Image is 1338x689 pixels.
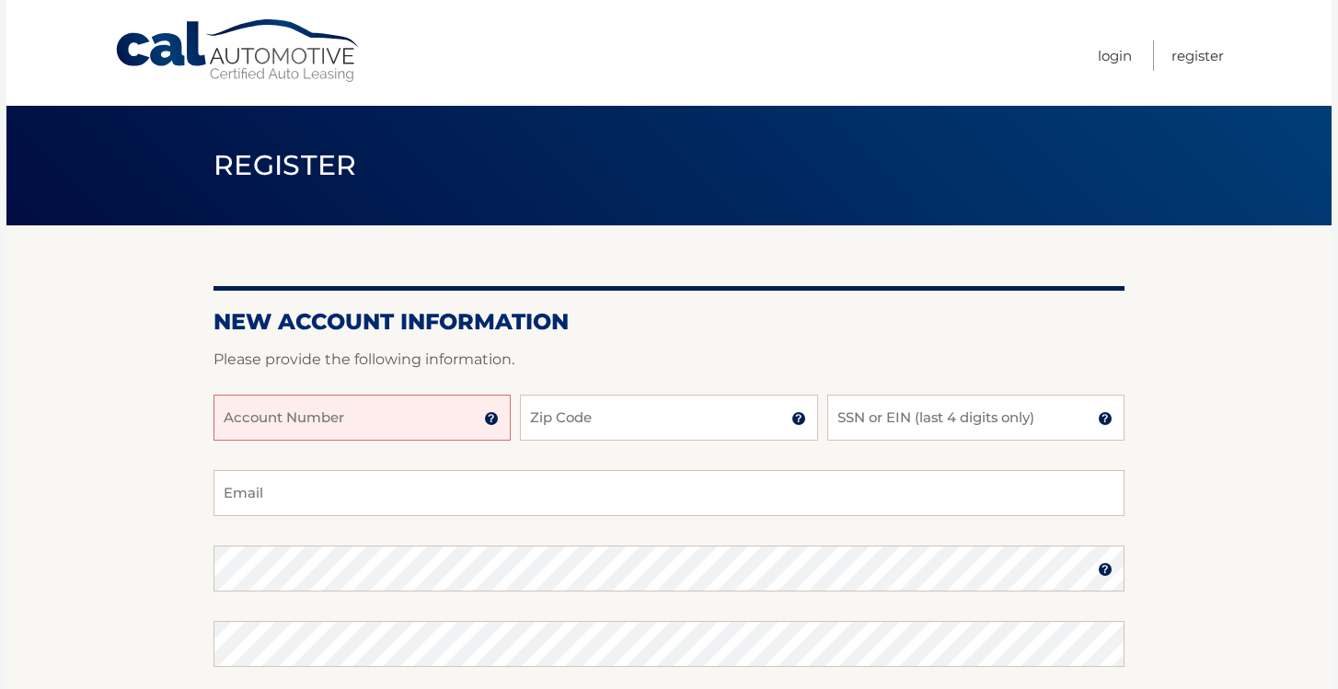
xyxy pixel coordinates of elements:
[1098,411,1113,426] img: tooltip.svg
[791,411,806,426] img: tooltip.svg
[213,148,357,182] span: Register
[213,470,1125,516] input: Email
[1171,40,1224,71] a: Register
[1098,40,1132,71] a: Login
[213,308,1125,336] h2: New Account Information
[520,395,817,441] input: Zip Code
[1098,562,1113,577] img: tooltip.svg
[114,18,363,84] a: Cal Automotive
[213,395,511,441] input: Account Number
[484,411,499,426] img: tooltip.svg
[213,347,1125,373] p: Please provide the following information.
[827,395,1125,441] input: SSN or EIN (last 4 digits only)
